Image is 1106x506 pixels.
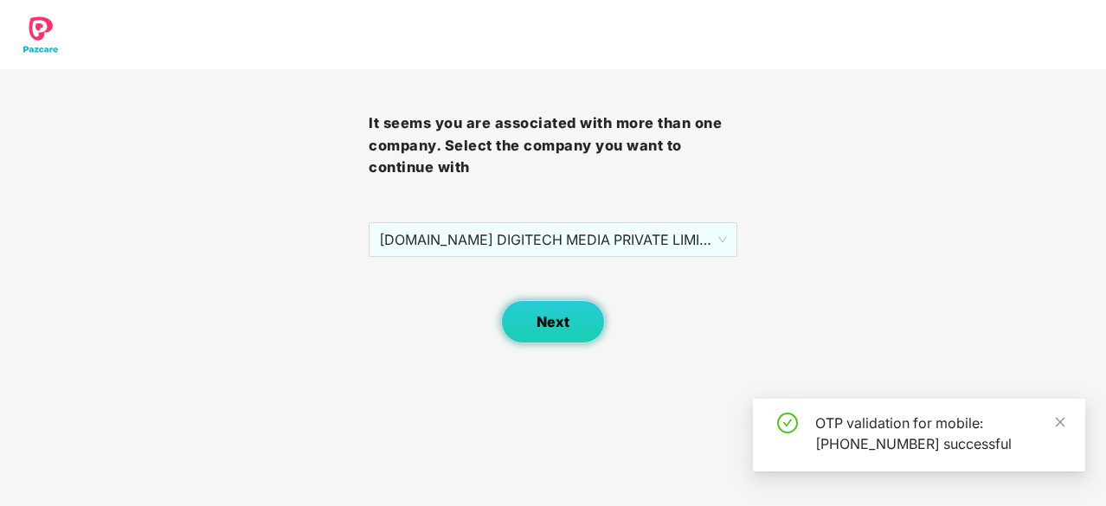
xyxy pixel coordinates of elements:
[1054,416,1066,428] span: close
[369,112,737,179] h3: It seems you are associated with more than one company. Select the company you want to continue with
[777,413,798,433] span: check-circle
[379,223,727,256] span: [DOMAIN_NAME] DIGITECH MEDIA PRIVATE LIMITED - GY1926 - ADMIN
[815,413,1064,454] div: OTP validation for mobile: [PHONE_NUMBER] successful
[501,300,605,343] button: Next
[537,314,569,330] span: Next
